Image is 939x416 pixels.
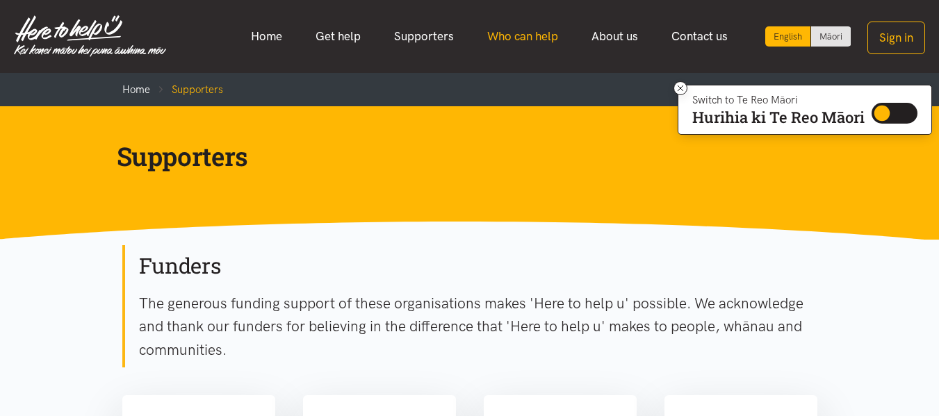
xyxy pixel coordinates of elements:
[765,26,851,47] div: Language toggle
[811,26,851,47] a: Switch to Te Reo Māori
[234,22,299,51] a: Home
[117,140,801,173] h1: Supporters
[867,22,925,54] button: Sign in
[377,22,471,51] a: Supporters
[471,22,575,51] a: Who can help
[139,292,817,362] p: The generous funding support of these organisations makes 'Here to help u' possible. We acknowled...
[299,22,377,51] a: Get help
[139,251,817,281] h2: Funders
[575,22,655,51] a: About us
[150,81,223,98] li: Supporters
[765,26,811,47] div: Current language
[14,15,166,57] img: Home
[692,96,865,104] p: Switch to Te Reo Māori
[122,83,150,96] a: Home
[655,22,744,51] a: Contact us
[692,111,865,124] p: Hurihia ki Te Reo Māori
